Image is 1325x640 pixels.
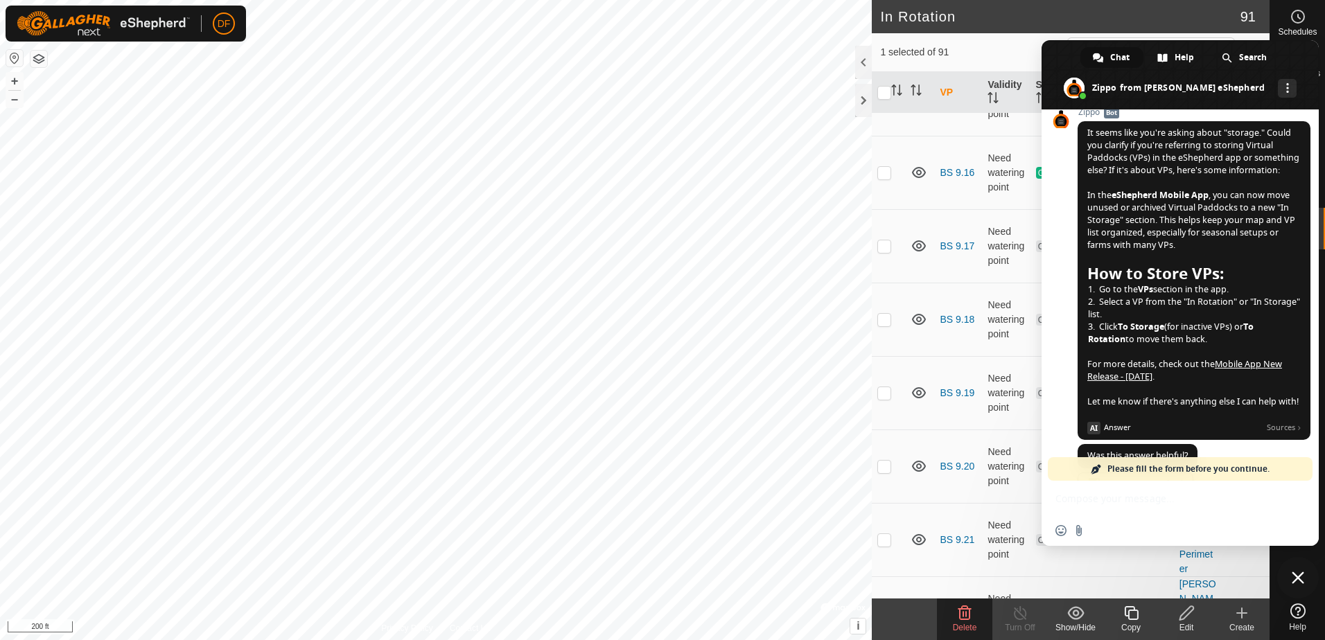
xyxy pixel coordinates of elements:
[1078,107,1310,117] span: Zippo
[1080,47,1143,68] div: Chat
[1088,283,1229,296] span: Go to the section in the app.
[1239,47,1267,68] span: Search
[1179,505,1216,574] a: [PERSON_NAME]'s Perimeter
[1036,167,1053,179] span: ON
[30,51,47,67] button: Map Layers
[1110,47,1130,68] span: Chat
[880,8,1240,25] h2: In Rotation
[988,94,999,105] p-sorticon: Activate to sort
[940,534,974,545] a: BS 9.21
[1277,557,1319,598] div: Close chat
[1048,621,1103,634] div: Show/Hide
[891,87,902,98] p-sorticon: Activate to sort
[1087,358,1282,382] a: Mobile App New Release - [DATE]
[1214,621,1270,634] div: Create
[1118,321,1164,332] span: To Storage
[1036,534,1057,546] span: OFF
[1112,189,1209,201] span: eShepherd Mobile App
[1036,314,1057,326] span: OFF
[1036,240,1057,252] span: OFF
[1138,283,1153,295] span: VPs
[1175,47,1194,68] span: Help
[953,623,977,632] span: Delete
[1270,598,1325,637] a: Help
[6,73,23,89] button: +
[1087,265,1224,282] span: How to Store VPs:
[1067,37,1235,66] input: Search (S)
[1073,525,1085,536] span: Send a file
[1159,621,1214,634] div: Edit
[1087,127,1301,407] span: It seems like you're asking about "storage." Could you clarify if you're referring to storing Vir...
[1289,623,1306,631] span: Help
[381,622,433,634] a: Privacy Policy
[857,620,859,632] span: i
[934,72,982,114] th: VP
[1088,321,1254,345] span: To Rotation
[1145,47,1208,68] div: Help
[1240,6,1256,27] span: 91
[1107,457,1270,481] span: Please fill the form before you continue.
[1087,450,1188,461] span: Was this answer helpful?
[1036,461,1057,472] span: OFF
[940,240,974,251] a: BS 9.17
[218,17,231,31] span: DF
[940,314,974,325] a: BS 9.18
[940,461,974,472] a: BS 9.20
[1088,321,1300,346] span: Click (for inactive VPs) or to move them back.
[1267,421,1301,434] span: Sources
[1278,79,1297,98] div: More channels
[1030,72,1078,114] th: Status
[1104,107,1119,118] span: Bot
[940,167,974,178] a: BS 9.16
[6,50,23,66] button: Reset Map
[940,387,974,398] a: BS 9.19
[1209,47,1281,68] div: Search
[1055,525,1067,536] span: Insert an emoji
[1104,421,1261,434] span: Answer
[1103,621,1159,634] div: Copy
[982,72,1030,114] th: Validity
[17,11,190,36] img: Gallagher Logo
[1278,28,1317,36] span: Schedules
[1088,296,1300,321] span: Select a VP from the "In Rotation" or "In Storage" list.
[880,45,1067,60] span: 1 selected of 91
[911,87,922,98] p-sorticon: Activate to sort
[992,621,1048,634] div: Turn Off
[982,209,1030,283] td: Need watering point
[982,503,1030,576] td: Need watering point
[6,91,23,107] button: –
[1036,387,1057,399] span: OFF
[850,619,866,634] button: i
[982,283,1030,356] td: Need watering point
[1036,94,1047,105] p-sorticon: Activate to sort
[1087,422,1100,434] span: AI
[450,622,491,634] a: Contact Us
[982,356,1030,429] td: Need watering point
[982,136,1030,209] td: Need watering point
[982,429,1030,503] td: Need watering point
